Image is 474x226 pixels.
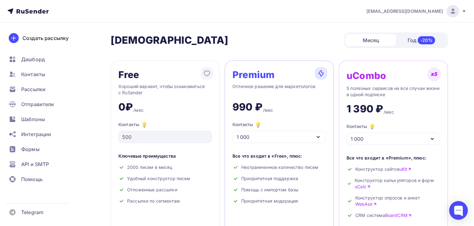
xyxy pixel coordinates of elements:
[351,135,363,143] div: 1 000
[111,34,228,47] h2: [DEMOGRAPHIC_DATA]
[232,101,262,113] div: 990 ₽
[21,130,51,138] span: Интеграции
[347,71,386,81] div: uCombo
[347,155,440,161] div: Все что входит в «Premium», плюс:
[21,115,45,123] span: Шаблоны
[21,209,43,216] span: Telegram
[5,68,79,81] a: Контакты
[118,83,212,96] div: Хороший вариант, чтобы ознакомиться с RuSender
[232,83,326,96] div: Отличное решение для маркетологов
[355,177,440,190] span: Конструктор калькуляторов и форм
[355,212,412,219] span: CRM система
[355,201,377,207] a: WebAsk
[347,85,440,98] div: 5 полезных сервисов на все случаи жизни в одной подписке
[366,5,467,17] a: [EMAIL_ADDRESS][DOMAIN_NAME]
[347,123,440,145] button: Контакты 1 000
[21,145,40,153] span: Формы
[232,198,326,204] div: Приоритетная модерация
[232,153,326,159] div: Все что входит в «Free», плюс:
[232,175,326,182] div: Приоритетная поддержка
[232,121,326,143] button: Контакты 1 000
[355,184,371,190] a: uCalc
[232,121,262,128] div: Контакты
[133,107,144,113] div: /мес
[5,83,79,96] a: Рассылки
[21,71,45,78] span: Контакты
[400,166,412,172] a: uKit
[384,109,394,115] div: /мес
[118,187,212,193] div: Отложенные рассылки
[346,34,396,47] div: Месяц
[385,212,412,219] a: BoardCRM
[232,70,275,80] div: Premium
[22,34,69,42] div: Создать рассылку
[232,187,326,193] div: Помощь с импортом базы
[21,86,45,93] span: Рассылки
[355,166,411,172] span: Конструктор сайтов
[118,164,212,170] div: 2000 писем в месяц
[5,98,79,111] a: Отправители
[5,53,79,66] a: Дашборд
[21,56,45,63] span: Дашборд
[118,101,133,113] div: 0₽
[21,175,43,183] span: Помощь
[355,195,440,207] span: Конструктор опросов и анкет
[347,103,383,115] div: 1 390 ₽
[237,133,249,141] div: 1 000
[263,107,273,113] div: /мес
[366,8,443,14] span: [EMAIL_ADDRESS][DOMAIN_NAME]
[118,121,212,128] div: Контакты
[21,101,54,108] span: Отправители
[396,34,447,47] div: Год
[5,113,79,125] a: Шаблоны
[5,143,79,155] a: Формы
[118,153,212,159] div: Ключевые преимущества
[21,160,49,168] span: API и SMTP
[418,36,435,44] div: -20%
[118,198,212,204] div: Рассылки по сегментам
[232,164,326,170] div: Неограниченное количество писем
[347,123,376,130] div: Контакты
[118,175,212,182] div: Удобный конструктор писем
[118,70,139,80] div: Free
